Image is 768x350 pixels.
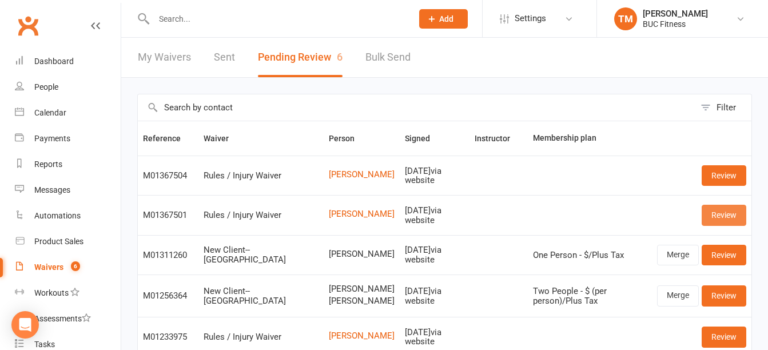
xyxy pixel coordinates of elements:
div: Rules / Injury Waiver [204,171,319,181]
span: Settings [515,6,546,31]
div: Tasks [34,340,55,349]
span: 6 [71,261,80,271]
a: Merge [657,245,699,265]
a: Assessments [15,306,121,332]
a: My Waivers [138,38,191,77]
button: Waiver [204,132,241,145]
a: [PERSON_NAME] [329,170,395,180]
div: Two People - $ (per person)/Plus Tax [533,287,647,305]
th: Membership plan [528,121,652,156]
div: Product Sales [34,237,83,246]
span: Signed [405,134,443,143]
a: Clubworx [14,11,42,40]
div: M01233975 [143,332,193,342]
a: Dashboard [15,49,121,74]
div: Workouts [34,288,69,297]
a: Merge [657,285,699,306]
div: New Client--[GEOGRAPHIC_DATA] [204,245,319,264]
div: M01311260 [143,250,193,260]
a: Waivers 6 [15,254,121,280]
div: Open Intercom Messenger [11,311,39,339]
a: Review [702,165,746,186]
a: Workouts [15,280,121,306]
button: Filter [695,94,751,121]
span: 6 [337,51,343,63]
a: Sent [214,38,235,77]
div: M01367504 [143,171,193,181]
div: Calendar [34,108,66,117]
div: TM [614,7,637,30]
div: Dashboard [34,57,74,66]
span: Waiver [204,134,241,143]
a: Payments [15,126,121,152]
span: Reference [143,134,193,143]
button: Add [419,9,468,29]
div: Rules / Injury Waiver [204,332,319,342]
div: [DATE] via website [405,166,464,185]
a: Review [702,205,746,225]
button: Reference [143,132,193,145]
a: Review [702,327,746,347]
a: People [15,74,121,100]
input: Search by contact [138,94,695,121]
div: New Client--[GEOGRAPHIC_DATA] [204,287,319,305]
div: People [34,82,58,92]
a: Automations [15,203,121,229]
span: Add [439,14,453,23]
div: [DATE] via website [405,245,464,264]
a: Bulk Send [365,38,411,77]
div: [DATE] via website [405,287,464,305]
div: [DATE] via website [405,206,464,225]
div: [DATE] via website [405,328,464,347]
span: Instructor [475,134,523,143]
input: Search... [150,11,404,27]
a: [PERSON_NAME] [329,331,395,341]
span: Person [329,134,367,143]
a: Review [702,245,746,265]
div: M01367501 [143,210,193,220]
button: Person [329,132,367,145]
span: [PERSON_NAME] [329,296,395,306]
div: Waivers [34,262,63,272]
div: M01256364 [143,291,193,301]
a: Reports [15,152,121,177]
button: Signed [405,132,443,145]
div: Payments [34,134,70,143]
div: Rules / Injury Waiver [204,210,319,220]
div: [PERSON_NAME] [643,9,708,19]
div: BUC Fitness [643,19,708,29]
div: Automations [34,211,81,220]
div: Assessments [34,314,91,323]
span: [PERSON_NAME] [329,249,395,259]
a: Review [702,285,746,306]
div: Messages [34,185,70,194]
div: Reports [34,160,62,169]
a: Product Sales [15,229,121,254]
button: Pending Review6 [258,38,343,77]
button: Instructor [475,132,523,145]
div: One Person - $/Plus Tax [533,250,647,260]
a: [PERSON_NAME] [329,209,395,219]
a: Calendar [15,100,121,126]
span: [PERSON_NAME] [329,284,395,294]
div: Filter [717,101,736,114]
a: Messages [15,177,121,203]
